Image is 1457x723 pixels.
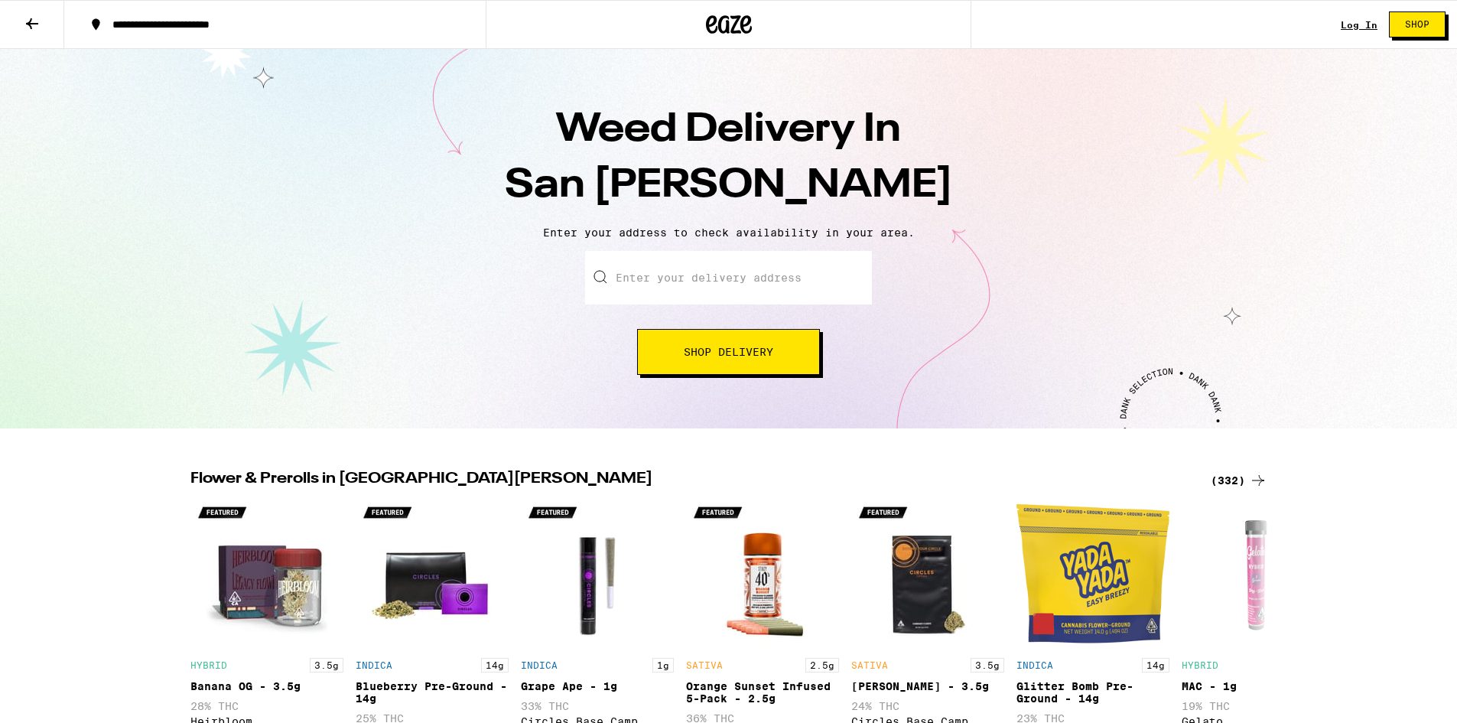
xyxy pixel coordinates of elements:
div: Orange Sunset Infused 5-Pack - 2.5g [686,680,839,705]
img: Circles Base Camp - Grape Ape - 1g [521,497,674,650]
input: Enter your delivery address [585,251,872,305]
button: Shop [1389,11,1446,37]
a: Shop [1377,11,1457,37]
img: STIIIZY - Orange Sunset Infused 5-Pack - 2.5g [686,497,839,650]
h2: Flower & Prerolls in [GEOGRAPHIC_DATA][PERSON_NAME] [190,471,1192,490]
img: Circles Base Camp - Gush Rush - 3.5g [851,497,1004,650]
h1: Weed Delivery In [461,103,997,214]
p: 14g [481,658,509,673]
div: Banana OG - 3.5g [190,680,343,692]
p: 24% THC [851,700,1004,712]
span: San [PERSON_NAME] [505,166,953,206]
div: [PERSON_NAME] - 3.5g [851,680,1004,692]
img: Circles Base Camp - Blueberry Pre-Ground - 14g [356,497,509,650]
p: SATIVA [686,660,723,670]
p: 2.5g [805,658,839,673]
p: INDICA [1016,660,1053,670]
img: Heirbloom - Banana OG - 3.5g [190,497,343,650]
p: 3.5g [310,658,343,673]
p: 28% THC [190,700,343,712]
p: Enter your address to check availability in your area. [15,226,1442,239]
p: 14g [1142,658,1169,673]
p: INDICA [521,660,558,670]
a: (332) [1211,471,1267,490]
div: Grape Ape - 1g [521,680,674,692]
div: MAC - 1g [1182,680,1335,692]
p: SATIVA [851,660,888,670]
p: 1g [652,658,674,673]
div: Glitter Bomb Pre-Ground - 14g [1016,680,1169,705]
button: Shop Delivery [637,329,820,375]
img: Yada Yada - Glitter Bomb Pre-Ground - 14g [1016,497,1169,650]
span: Shop Delivery [684,347,773,357]
p: 3.5g [971,658,1004,673]
p: HYBRID [190,660,227,670]
p: 19% THC [1182,700,1335,712]
p: HYBRID [1182,660,1218,670]
img: Gelato - MAC - 1g [1182,497,1335,650]
span: Shop [1405,20,1429,29]
p: 33% THC [521,700,674,712]
p: INDICA [356,660,392,670]
a: Log In [1341,20,1377,30]
div: Blueberry Pre-Ground - 14g [356,680,509,705]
